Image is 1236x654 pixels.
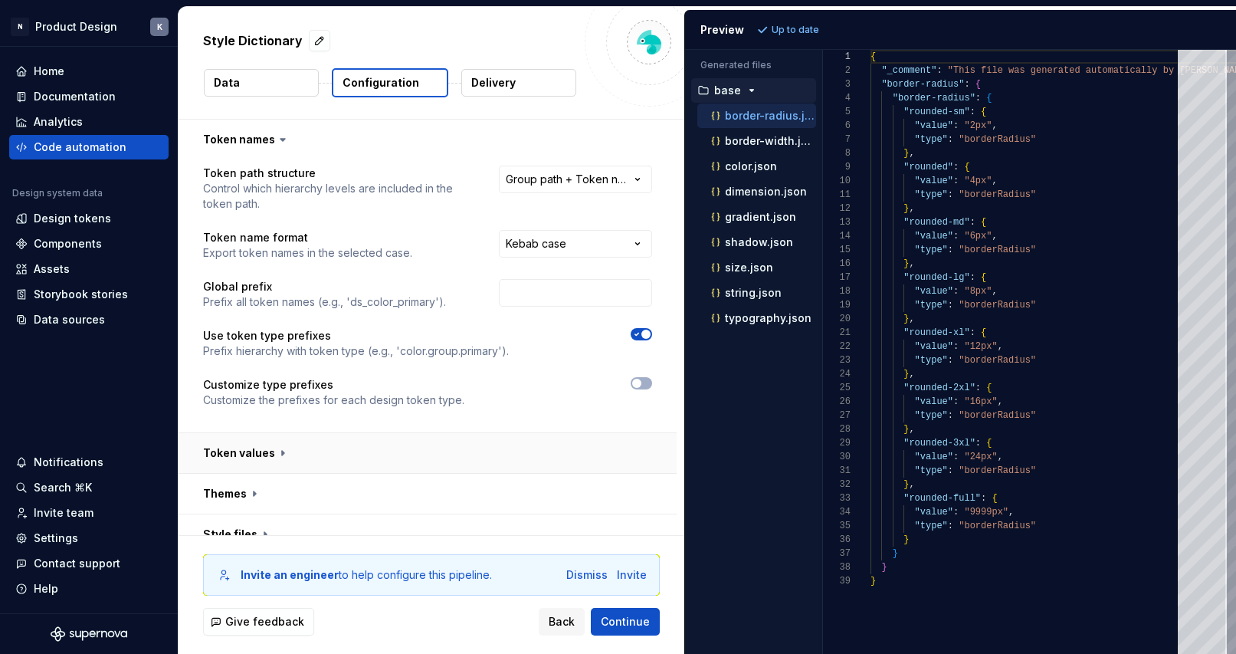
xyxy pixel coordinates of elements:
[948,134,953,145] span: :
[881,79,964,90] span: "border-radius"
[981,493,986,504] span: :
[914,396,952,407] span: "value"
[697,234,816,251] button: shadow.json
[9,110,169,134] a: Analytics
[893,93,975,104] span: "border-radius"
[881,562,887,573] span: }
[909,479,914,490] span: ,
[953,507,959,518] span: :
[953,176,959,186] span: :
[823,340,851,353] div: 22
[986,438,992,449] span: {
[823,257,851,271] div: 16
[981,217,986,228] span: {
[914,452,952,462] span: "value"
[953,162,959,173] span: :
[914,410,947,421] span: "type"
[953,341,959,352] span: :
[823,478,851,491] div: 32
[34,140,126,155] div: Code automation
[909,258,914,269] span: ,
[823,519,851,533] div: 35
[992,493,997,504] span: {
[823,133,851,146] div: 7
[903,314,909,324] span: }
[823,271,851,284] div: 17
[203,245,412,261] p: Export token names in the selected case.
[914,521,947,531] span: "type"
[697,183,816,200] button: dimension.json
[959,300,1036,311] span: "borderRadius"
[964,120,992,131] span: "2px"
[909,314,914,324] span: ,
[9,577,169,601] button: Help
[914,231,952,242] span: "value"
[953,231,959,242] span: :
[870,576,876,587] span: }
[601,614,650,629] span: Continue
[975,438,981,449] span: :
[823,91,851,105] div: 4
[909,148,914,159] span: ,
[948,189,953,200] span: :
[34,211,111,226] div: Design tokens
[725,160,777,173] p: color.json
[9,257,169,281] a: Assets
[823,326,851,340] div: 21
[964,341,997,352] span: "12px"
[903,534,909,545] span: }
[823,381,851,395] div: 25
[725,261,773,274] p: size.json
[969,327,975,338] span: :
[34,505,93,521] div: Invite team
[823,560,851,574] div: 38
[823,50,851,64] div: 1
[700,59,807,71] p: Generated files
[986,93,992,104] span: {
[823,188,851,202] div: 11
[823,312,851,326] div: 20
[9,206,169,231] a: Design tokens
[9,475,169,500] button: Search ⌘K
[823,64,851,77] div: 2
[903,438,975,449] span: "rounded-3xl"
[203,230,412,245] p: Token name format
[964,79,969,90] span: :
[881,65,936,76] span: "_comment"
[948,245,953,255] span: :
[241,568,339,581] b: Invite an engineer
[969,217,975,228] span: :
[9,232,169,256] a: Components
[948,521,953,531] span: :
[461,69,576,97] button: Delivery
[566,567,608,583] div: Dismiss
[948,465,953,476] span: :
[51,626,127,642] svg: Supernova Logo
[725,211,796,223] p: gradient.json
[9,526,169,550] a: Settings
[903,424,909,435] span: }
[981,272,986,283] span: {
[823,298,851,312] div: 19
[9,501,169,525] a: Invite team
[948,300,953,311] span: :
[914,507,952,518] span: "value"
[203,343,509,359] p: Prefix hierarchy with token type (e.g., 'color.group.primary').
[823,105,851,119] div: 5
[997,396,1002,407] span: ,
[9,307,169,332] a: Data sources
[914,176,952,186] span: "value"
[948,355,953,366] span: :
[34,64,64,79] div: Home
[959,245,1036,255] span: "borderRadius"
[953,452,959,462] span: :
[964,231,992,242] span: "6px"
[893,548,898,559] span: }
[959,134,1036,145] span: "borderRadius"
[959,521,1036,531] span: "borderRadius"
[992,286,997,297] span: ,
[9,59,169,84] a: Home
[157,21,162,33] div: K
[471,75,516,90] p: Delivery
[948,410,953,421] span: :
